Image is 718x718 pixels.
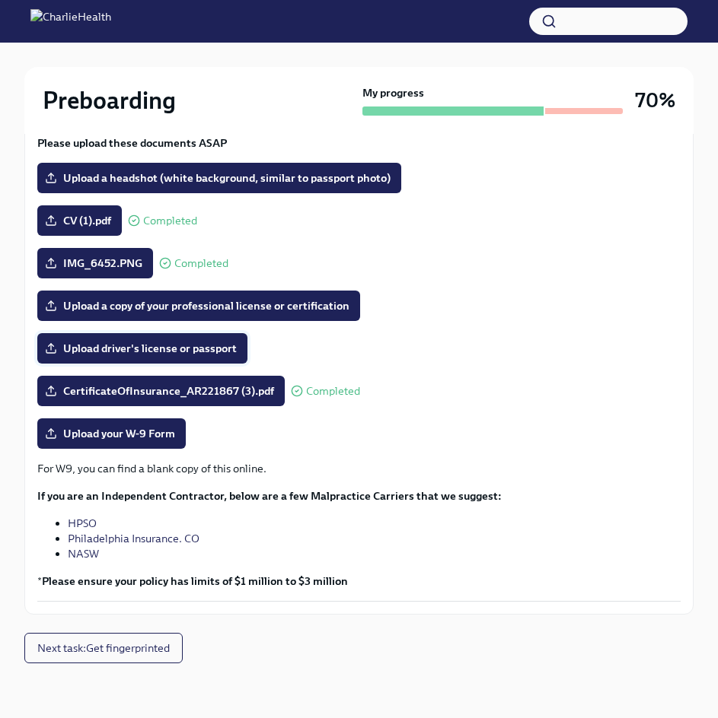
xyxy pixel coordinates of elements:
[48,298,349,313] span: Upload a copy of your professional license or certification
[174,258,228,269] span: Completed
[37,291,360,321] label: Upload a copy of your professional license or certification
[306,386,360,397] span: Completed
[48,213,111,228] span: CV (1).pdf
[43,85,176,116] h2: Preboarding
[68,547,99,561] a: NASW
[362,85,424,100] strong: My progress
[37,333,247,364] label: Upload driver's license or passport
[37,205,122,236] label: CV (1).pdf
[37,248,153,278] label: IMG_6452.PNG
[30,9,111,33] img: CharlieHealth
[48,170,391,186] span: Upload a headshot (white background, similar to passport photo)
[48,383,274,399] span: CertificateOfInsurance_AR221867 (3).pdf
[48,256,142,271] span: IMG_6452.PNG
[42,574,348,588] strong: Please ensure your policy has limits of $1 million to $3 million
[37,418,186,449] label: Upload your W-9 Form
[635,87,675,114] h3: 70%
[48,341,237,356] span: Upload driver's license or passport
[68,516,97,530] a: HPSO
[37,461,681,476] p: For W9, you can find a blank copy of this online.
[37,136,227,150] strong: Please upload these documents ASAP
[37,489,502,503] strong: If you are an Independent Contractor, below are a few Malpractice Carriers that we suggest:
[48,426,175,441] span: Upload your W-9 Form
[143,215,197,227] span: Completed
[37,163,401,193] label: Upload a headshot (white background, similar to passport photo)
[24,633,183,663] button: Next task:Get fingerprinted
[37,376,285,406] label: CertificateOfInsurance_AR221867 (3).pdf
[68,532,199,545] a: Philadelphia Insurance. CO
[37,640,170,656] span: Next task : Get fingerprinted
